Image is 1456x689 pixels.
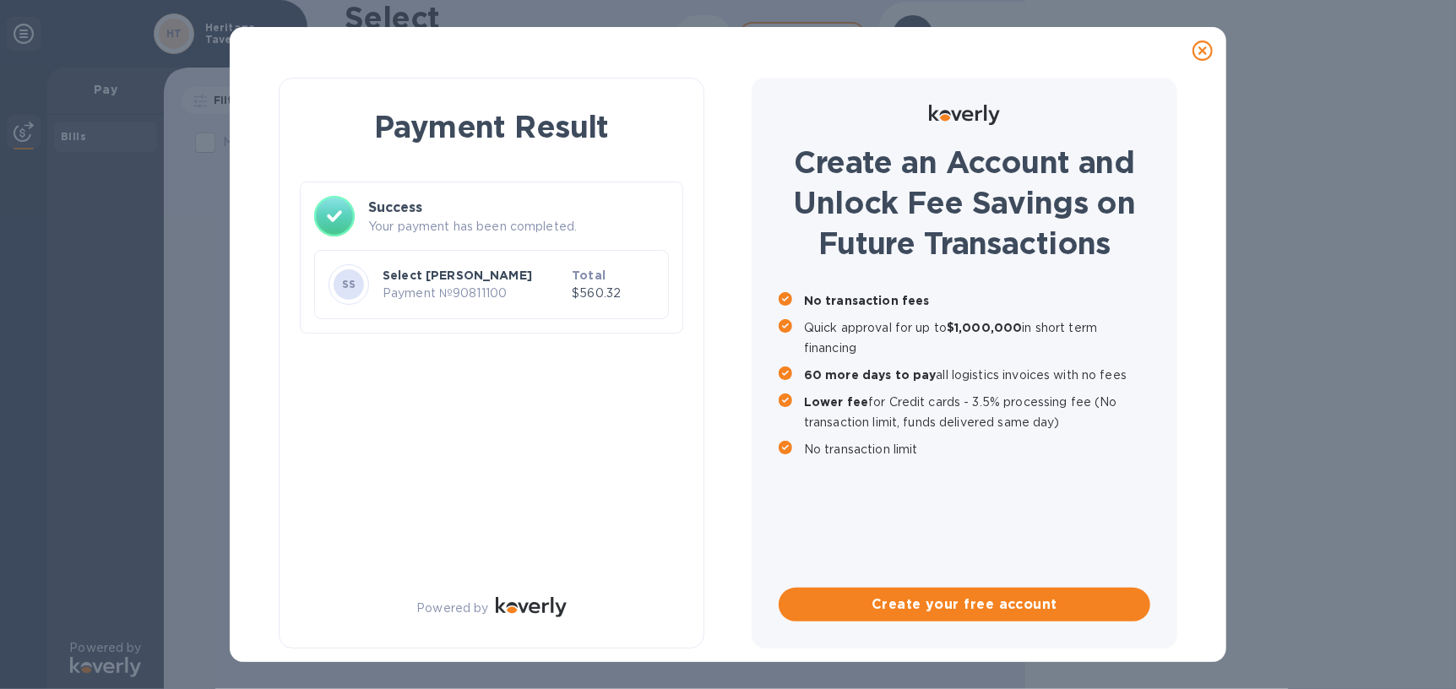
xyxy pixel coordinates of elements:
p: for Credit cards - 3.5% processing fee (No transaction limit, funds delivered same day) [804,392,1150,432]
p: Powered by [416,599,488,617]
p: Your payment has been completed. [368,218,669,236]
b: 60 more days to pay [804,368,937,382]
b: SS [342,278,356,290]
b: Total [572,269,606,282]
p: Select [PERSON_NAME] [383,267,565,284]
p: No transaction limit [804,439,1150,459]
img: Logo [929,105,1000,125]
p: Payment № 90811100 [383,285,565,302]
button: Create your free account [779,588,1150,621]
b: $1,000,000 [947,321,1022,334]
h1: Payment Result [307,106,676,148]
p: all logistics invoices with no fees [804,365,1150,385]
img: Logo [496,597,567,617]
p: $560.32 [572,285,655,302]
span: Create your free account [792,594,1137,615]
h3: Success [368,198,669,218]
h1: Create an Account and Unlock Fee Savings on Future Transactions [779,142,1150,263]
p: Quick approval for up to in short term financing [804,317,1150,358]
b: Lower fee [804,395,868,409]
b: No transaction fees [804,294,930,307]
